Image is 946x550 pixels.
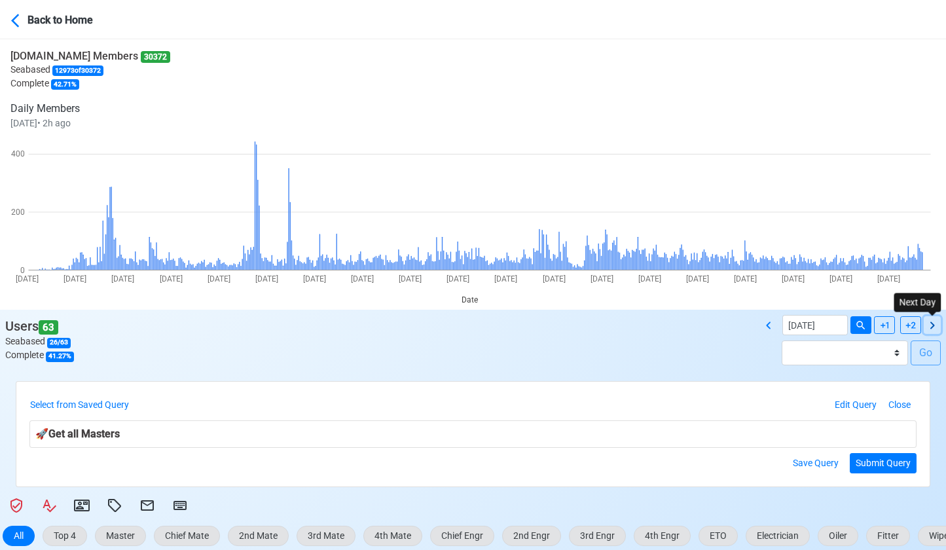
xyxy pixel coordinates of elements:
button: Electrician [746,526,810,546]
span: 12973 of 30372 [52,65,103,76]
text: [DATE] [351,274,374,284]
text: [DATE] [829,274,852,284]
span: 30372 [141,51,170,63]
p: Complete [10,77,170,90]
text: [DATE] [543,274,566,284]
div: 🚀 Get all Masters [29,420,917,448]
text: Date [462,295,478,304]
button: Submit Query [850,453,917,473]
text: [DATE] [255,274,278,284]
text: [DATE] [638,274,661,284]
button: Edit Query [829,395,882,415]
span: 26 / 63 [47,338,71,348]
text: [DATE] [303,274,326,284]
button: Chief Mate [154,526,220,546]
button: Select from Saved Query [29,395,135,415]
text: 0 [20,266,25,275]
p: Daily Members [10,101,170,117]
text: [DATE] [494,274,517,284]
text: [DATE] [591,274,613,284]
text: [DATE] [446,274,469,284]
h6: [DOMAIN_NAME] Members [10,50,170,63]
text: [DATE] [16,274,39,284]
span: 63 [39,320,58,335]
text: [DATE] [877,274,900,284]
text: [DATE] [734,274,757,284]
button: Fitter [866,526,910,546]
button: Go [911,340,941,365]
button: 3rd Mate [297,526,355,546]
span: 42.71 % [51,79,79,90]
p: [DATE] • 2h ago [10,117,170,130]
text: [DATE] [399,274,422,284]
text: 400 [11,149,25,158]
button: Top 4 [43,526,87,546]
button: Oiler [818,526,858,546]
button: 3rd Engr [569,526,626,546]
button: Close [882,395,917,415]
button: Back to Home [10,4,126,35]
div: Back to Home [27,10,126,28]
text: [DATE] [686,274,709,284]
button: ETO [699,526,738,546]
text: [DATE] [208,274,230,284]
text: [DATE] [160,274,183,284]
text: [DATE] [64,274,86,284]
button: Master [95,526,146,546]
button: 2nd Engr [502,526,561,546]
div: Next Day [894,293,941,312]
span: 41.27 % [46,352,74,362]
p: Seabased [10,63,170,77]
text: [DATE] [782,274,805,284]
button: All [3,526,35,546]
button: Save Query [787,453,845,473]
button: 4th Engr [634,526,691,546]
text: [DATE] [111,274,134,284]
text: 200 [11,208,25,217]
button: 2nd Mate [228,526,289,546]
button: Chief Engr [430,526,494,546]
button: 4th Mate [363,526,422,546]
